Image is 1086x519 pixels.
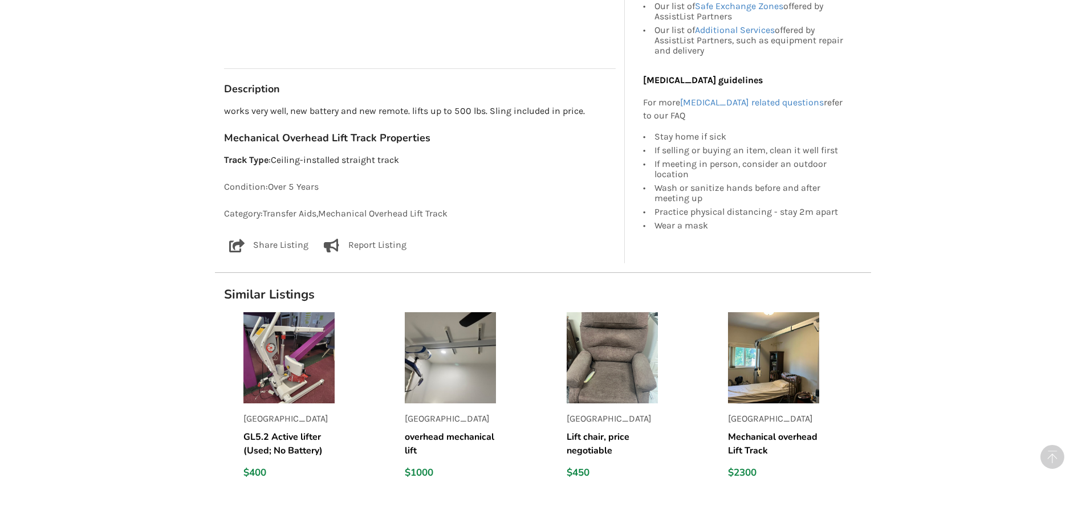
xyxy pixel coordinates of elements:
a: listing[GEOGRAPHIC_DATA]Mechanical overhead Lift Track$2300 [728,312,871,488]
b: [MEDICAL_DATA] guidelines [643,75,763,85]
p: Share Listing [253,239,308,252]
p: Category: Transfer Aids , Mechanical Overhead Lift Track [224,207,616,220]
div: $450 [567,467,658,479]
div: Wear a mask [654,218,847,230]
p: Report Listing [348,239,406,252]
h3: Mechanical Overhead Lift Track Properties [224,132,616,145]
img: listing [728,312,819,403]
div: $1000 [405,467,496,479]
p: [GEOGRAPHIC_DATA] [243,412,335,426]
div: Practice physical distancing - stay 2m apart [654,205,847,218]
p: For more refer to our FAQ [643,96,847,122]
h5: GL5.2 Active lifter (Used; No Battery) [243,430,335,457]
div: $400 [243,467,335,479]
p: works very well, new battery and new remote. lifts up to 500 lbs. Sling included in price. [224,105,616,118]
p: : Ceiling-installed straight track [224,154,616,167]
div: Wash or sanitize hands before and after meeting up [654,181,847,205]
p: [GEOGRAPHIC_DATA] [728,412,819,426]
div: If meeting in person, consider an outdoor location [654,157,847,181]
p: Condition: Over 5 Years [224,181,616,194]
a: Safe Exchange Zones [695,1,783,11]
p: [GEOGRAPHIC_DATA] [405,412,496,426]
div: If selling or buying an item, clean it well first [654,143,847,157]
div: Stay home if sick [654,131,847,143]
h5: Lift chair, price negotiable [567,430,658,457]
h1: Similar Listings [215,287,871,303]
strong: Track Type [224,154,269,165]
a: Additional Services [695,24,775,35]
div: $2300 [728,467,819,479]
h5: Mechanical overhead Lift Track [728,430,819,457]
h3: Description [224,83,616,96]
h5: overhead mechanical lift [405,430,496,457]
img: listing [243,312,335,403]
img: listing [567,312,658,403]
a: listing[GEOGRAPHIC_DATA]Lift chair, price negotiable$450 [567,312,710,488]
p: [GEOGRAPHIC_DATA] [567,412,658,426]
a: [MEDICAL_DATA] related questions [680,97,824,108]
div: Our list of offered by AssistList Partners, such as equipment repair and delivery [654,23,847,56]
a: listing[GEOGRAPHIC_DATA]GL5.2 Active lifter (Used; No Battery)$400 [243,312,387,488]
img: listing [405,312,496,403]
a: listing[GEOGRAPHIC_DATA]overhead mechanical lift$1000 [405,312,548,488]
